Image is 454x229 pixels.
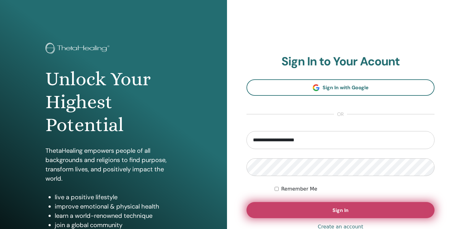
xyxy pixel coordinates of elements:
span: or [334,111,347,118]
button: Sign In [246,202,435,218]
span: Sign In with Google [323,84,369,91]
a: Sign In with Google [246,79,435,96]
li: live a positive lifestyle [55,192,181,202]
h2: Sign In to Your Acount [246,55,435,69]
p: ThetaHealing empowers people of all backgrounds and religions to find purpose, transform lives, a... [45,146,181,183]
li: improve emotional & physical health [55,202,181,211]
h1: Unlock Your Highest Potential [45,68,181,137]
span: Sign In [332,207,349,214]
li: learn a world-renowned technique [55,211,181,220]
label: Remember Me [281,185,317,193]
div: Keep me authenticated indefinitely or until I manually logout [275,185,435,193]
